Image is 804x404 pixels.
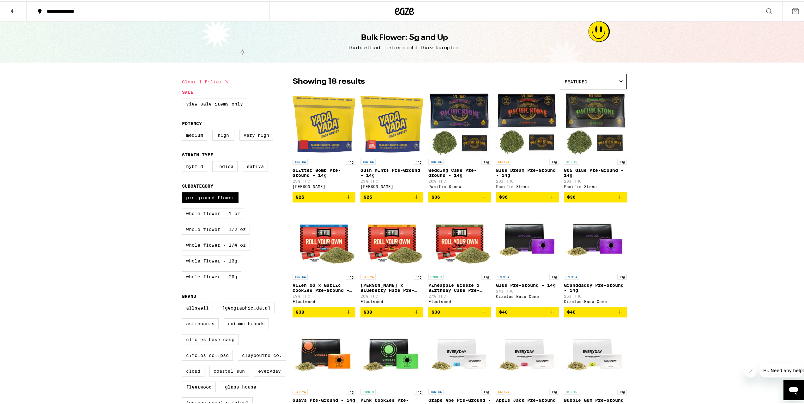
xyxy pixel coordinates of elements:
p: 20% THC [428,178,491,182]
p: 19% THC [293,293,355,297]
span: $25 [364,193,372,198]
h1: Bulk Flower: 5g and Up [361,31,448,42]
label: Astronauts [182,317,219,328]
label: Very High [239,129,273,139]
label: Whole Flower - 1 oz [182,207,244,218]
img: Circles Base Camp - Glue Pre-Ground - 14g [496,206,559,269]
label: Allswell [182,301,213,312]
img: Yada Yada - Gush Mints Pre-Ground - 14g [360,91,423,154]
div: Fleetwood [360,298,423,302]
p: SATIVA [496,388,511,393]
p: INDICA [360,158,376,163]
p: SATIVA [360,273,376,278]
p: 14g [481,388,491,393]
p: [PERSON_NAME] x Blueberry Haze Pre-Ground - 14g [360,281,423,292]
label: High [212,129,234,139]
p: Wedding Cake Pre-Ground - 14g [428,166,491,177]
button: Add to bag [496,305,559,316]
p: HYBRID [360,388,376,393]
div: Fleetwood [293,298,355,302]
p: SATIVA [496,158,511,163]
button: Add to bag [428,305,491,316]
span: $38 [432,308,440,313]
p: 14g [414,158,423,163]
a: Open page for Wedding Cake Pre-Ground - 14g from Pacific Stone [428,91,491,190]
button: Add to bag [293,305,355,316]
span: $40 [499,308,508,313]
label: Sativa [243,160,268,171]
p: 25% THC [564,293,627,297]
img: Pacific Stone - Blue Dream Pre-Ground - 14g [496,91,559,154]
p: Granddaddy Pre-Ground - 14g [564,281,627,292]
legend: Sale [182,88,193,93]
a: Open page for Glue Pre-Ground - 14g from Circles Base Camp [496,206,559,305]
label: Glass House [221,380,260,391]
div: [PERSON_NAME] [360,183,423,187]
iframe: Close message [744,364,757,376]
div: Pacific Stone [564,183,627,187]
img: Fleetwood - Pineapple Breeze x Birthday Cake Pre-Ground - 14g [428,206,491,269]
div: Circles Base Camp [496,293,559,297]
legend: Strain Type [182,151,213,156]
span: $38 [364,308,372,313]
p: 14g [549,273,559,278]
img: Circles Base Camp - Pink Cookies Pre-Ground - 14g [360,321,423,384]
p: 14g [414,388,423,393]
div: [PERSON_NAME] [293,183,355,187]
label: Circles Eclipse [182,349,233,359]
label: View Sale Items Only [182,97,247,108]
div: Pacific Stone [428,183,491,187]
img: Everyday - Bubble Gum Pre-Ground - 14g [564,321,627,384]
label: Cloud [182,365,204,375]
img: Fleetwood - Jack Herer x Blueberry Haze Pre-Ground - 14g [360,206,423,269]
p: Glitter Bomb Pre-Ground - 14g [293,166,355,177]
div: The best bud - just more of it. The value option. [348,43,461,50]
p: 14g [617,273,627,278]
iframe: Button to launch messaging window [783,379,804,399]
p: 14g [346,388,355,393]
a: Open page for Alien OG x Garlic Cookies Pre-Ground - 14g from Fleetwood [293,206,355,305]
a: Open page for Gush Mints Pre-Ground - 14g from Yada Yada [360,91,423,190]
a: Open page for Glitter Bomb Pre-Ground - 14g from Yada Yada [293,91,355,190]
a: Open page for Pineapple Breeze x Birthday Cake Pre-Ground - 14g from Fleetwood [428,206,491,305]
button: Add to bag [428,190,491,201]
div: Fleetwood [428,298,491,302]
p: 14g [481,158,491,163]
p: 14g [617,388,627,393]
label: Whole Flower - 1/2 oz [182,223,250,233]
span: $38 [296,308,304,313]
img: Pacific Stone - Wedding Cake Pre-Ground - 14g [428,91,491,154]
p: SATIVA [293,388,308,393]
p: 23% THC [360,178,423,182]
legend: Subcategory [182,182,213,187]
span: $36 [499,193,508,198]
label: Hybrid [182,160,207,171]
img: Pacific Stone - 805 Glue Pre-Ground - 14g [564,91,627,154]
p: Blue Dream Pre-Ground - 14g [496,166,559,177]
button: Add to bag [564,190,627,201]
label: Whole Flower - 20g [182,270,241,281]
label: Claybourne Co. [238,349,286,359]
label: Pre-ground Flower [182,191,239,202]
img: Circles Base Camp - Granddaddy Pre-Ground - 14g [564,206,627,269]
label: Everyday [254,365,285,375]
p: 24% THC [496,288,559,292]
p: 20% THC [360,293,423,297]
img: Everyday - Grape Ape Pre-Ground - 14g [428,321,491,384]
p: INDICA [428,388,444,393]
button: Add to bag [360,305,423,316]
p: INDICA [293,158,308,163]
img: Circles Base Camp - Guava Pre-Ground - 14g [293,321,355,384]
a: Open page for 805 Glue Pre-Ground - 14g from Pacific Stone [564,91,627,190]
p: 23% THC [496,178,559,182]
label: Indica [212,160,238,171]
a: Open page for Jack Herer x Blueberry Haze Pre-Ground - 14g from Fleetwood [360,206,423,305]
p: 14g [346,273,355,278]
span: Featured [565,78,587,83]
p: Gush Mints Pre-Ground - 14g [360,166,423,177]
span: $36 [432,193,440,198]
button: Add to bag [564,305,627,316]
p: 27% THC [428,293,491,297]
label: Coastal Sun [209,365,249,375]
p: HYBRID [564,388,579,393]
